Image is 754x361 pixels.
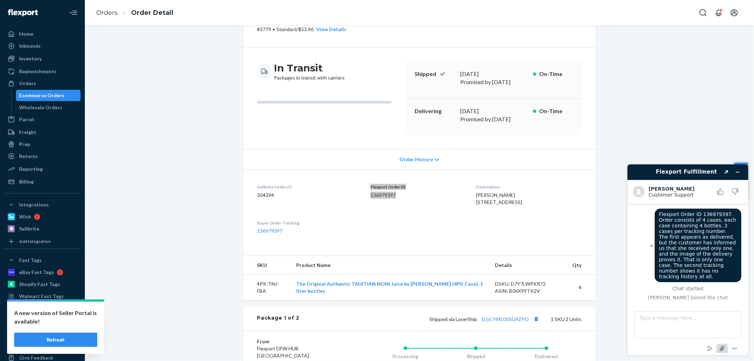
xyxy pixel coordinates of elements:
span: Standard [277,26,297,32]
div: Prep [19,141,30,148]
a: 136979397 [257,228,283,234]
div: Ecommerce Orders [19,92,65,99]
div: Billing [19,178,34,185]
a: Reporting [4,163,81,175]
dt: From [257,338,342,345]
a: Inbounds [4,40,81,52]
img: Flexport logo [8,9,38,16]
a: Orders [96,9,118,17]
a: Order Detail [131,9,173,17]
div: Home [19,30,33,37]
p: Promised by [DATE] [461,78,527,86]
th: Details [489,256,567,275]
a: Ecommerce Orders [16,90,81,101]
span: Flexport DFW HUB [GEOGRAPHIC_DATA] [257,345,309,359]
p: Promised by [DATE] [461,115,527,123]
button: Open account menu [727,6,741,20]
dt: Sellbrite Order ID [257,184,359,190]
button: Open Search Box [696,6,710,20]
p: Shipped [415,70,455,78]
span: Order History [399,156,433,163]
div: Freight [19,129,36,136]
p: # 3779 / $53.96 [257,26,347,33]
td: 4PK-TNJ-FBA [243,274,291,300]
div: Fast Tags [19,257,42,264]
div: Parcel [19,116,34,123]
div: Reporting [19,165,43,173]
div: Packages in transit with carriers [274,62,345,81]
div: Walmart Fast Tags [19,293,64,300]
p: A new version of Seller Portal is available! [14,309,97,326]
div: Shipped [440,353,511,360]
div: 1 SKU 2 Units [299,314,581,324]
button: Open notifications [712,6,726,20]
th: SKU [243,256,291,275]
div: Wish [19,213,31,220]
a: Home [4,28,81,40]
a: Orders [4,78,81,89]
a: Freight [4,127,81,138]
dt: Flexport Order ID [370,184,465,190]
button: Close Navigation [66,6,81,20]
a: Add Integration [4,237,81,246]
a: Help Center [4,340,81,351]
div: Inbounds [19,42,41,50]
a: Billing [4,176,81,187]
a: Inventory [4,53,81,64]
div: Replenishments [19,68,57,75]
button: Copy tracking number [532,314,541,324]
div: DSKU: D7Y7LWPKR72 [495,280,561,287]
a: Add Fast Tag [4,305,81,313]
dd: 304394 [257,192,359,199]
dt: Buyer Order Tracking [257,220,359,226]
span: • [273,26,275,32]
button: View Details [314,26,347,33]
td: 4 [567,274,596,300]
div: eBay Fast Tags [19,269,54,276]
div: Shopify Fast Tags [19,281,60,288]
a: Prep [4,139,81,150]
a: The Original Authentic TAHITIAN NONI Juice by [PERSON_NAME] (4PK Case), 1 liter bottles [296,281,483,294]
a: Wholesale Orders [16,102,81,113]
div: Returns [19,153,38,160]
div: Delivered [511,353,582,360]
button: Talk to Support [4,328,81,339]
div: Integrations [19,201,49,208]
th: Qty [567,256,596,275]
div: [DATE] [461,70,527,78]
a: Sellbrite [4,223,81,234]
div: Inventory [19,55,42,62]
ol: breadcrumbs [90,2,179,23]
a: Shopify Fast Tags [4,279,81,290]
span: Shipped via LaserShip [430,316,541,322]
dt: Destination [476,184,581,190]
div: Wholesale Orders [19,104,63,111]
p: On-Time [539,70,573,78]
div: Sellbrite [19,225,39,232]
div: ASIN: B06X99TK2V [495,287,561,295]
a: Returns [4,151,81,162]
span: Chat [16,5,30,11]
button: Integrations [4,199,81,210]
a: Replenishments [4,66,81,77]
div: Package 1 of 2 [257,314,300,324]
a: Parcel [4,114,81,125]
button: Refresh [14,333,97,347]
h3: In Transit [274,62,345,74]
div: Orders [19,80,36,87]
